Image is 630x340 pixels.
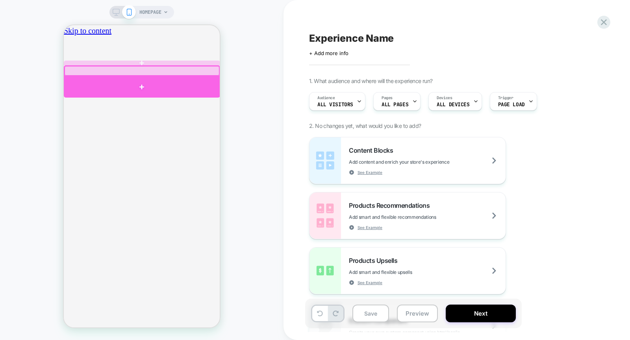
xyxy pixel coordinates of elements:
span: 2. No changes yet, what would you like to add? [309,122,421,129]
span: Devices [437,95,452,101]
span: Add smart and flexible upsells [349,269,451,275]
span: See Example [358,280,382,285]
span: Pages [382,95,393,101]
span: See Example [358,225,382,230]
span: Experience Name [309,32,394,44]
span: Add content and enrich your store's experience [349,159,489,165]
span: Content Blocks [349,146,397,154]
span: Trigger [498,95,513,101]
button: Preview [397,305,438,322]
span: HOMEPAGE [139,6,161,18]
span: All Visitors [317,102,353,107]
button: Save [352,305,389,322]
span: + Add more info [309,50,348,56]
span: Page Load [498,102,525,107]
span: ALL DEVICES [437,102,469,107]
span: Add smart and flexible recommendations [349,214,476,220]
span: 1. What audience and where will the experience run? [309,78,432,84]
span: Audience [317,95,335,101]
span: Products Upsells [349,257,401,264]
button: Next [446,305,516,322]
span: See Example [358,170,382,175]
span: ALL PAGES [382,102,408,107]
span: Products Recommendations [349,201,434,209]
